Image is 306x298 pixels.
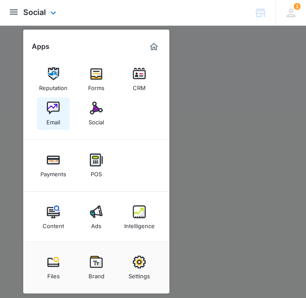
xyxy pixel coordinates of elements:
[39,80,67,91] div: Reputation
[294,3,300,10] div: notifications count
[80,201,113,234] a: Ads
[133,80,146,91] div: CRM
[37,201,70,234] a: Content
[147,40,161,54] a: Marketing 360® Dashboard
[9,7,19,17] button: open subnavigation menu
[37,97,70,130] a: Email
[88,80,104,91] div: Forms
[124,218,155,229] div: Intelligence
[46,114,60,126] div: Email
[32,42,49,51] h2: Apps
[47,268,60,280] div: Files
[43,218,64,229] div: Content
[91,218,101,229] div: Ads
[80,63,113,96] a: Forms
[37,63,70,96] a: Reputation
[37,149,70,182] a: Payments
[129,268,150,280] div: Settings
[89,268,104,280] div: Brand
[80,251,113,284] a: Brand
[294,3,300,10] span: 1
[123,201,156,234] a: Intelligence
[123,251,156,284] a: Settings
[89,114,104,126] div: Social
[40,166,66,178] div: Payments
[37,251,70,284] a: Files
[23,8,46,17] span: Social
[123,63,156,96] a: CRM
[80,97,113,130] a: Social
[91,166,102,178] div: POS
[80,149,113,182] a: POS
